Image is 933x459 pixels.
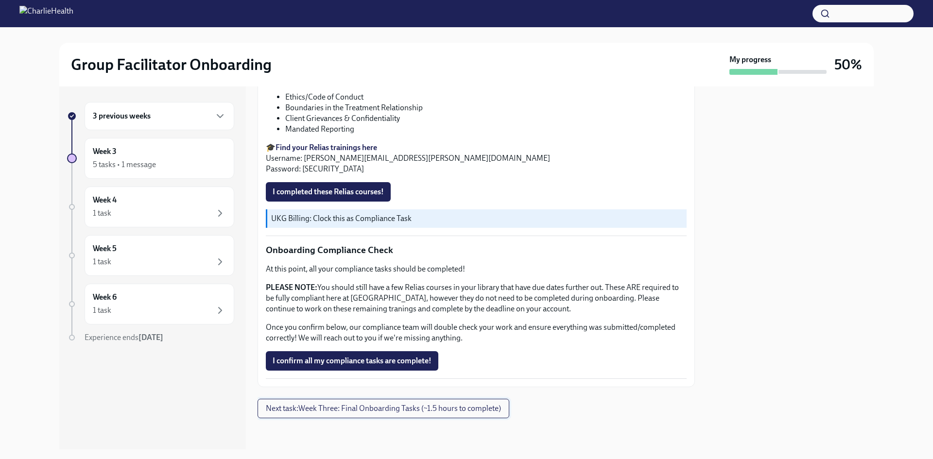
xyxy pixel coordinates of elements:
h3: 50% [834,56,862,73]
strong: My progress [729,54,771,65]
a: Find your Relias trainings here [276,143,377,152]
p: Once you confirm below, our compliance team will double check your work and ensure everything was... [266,322,687,343]
button: I completed these Relias courses! [266,182,391,202]
strong: [DATE] [138,333,163,342]
h6: Week 4 [93,195,117,205]
a: Week 51 task [67,235,234,276]
div: 5 tasks • 1 message [93,159,156,170]
button: I confirm all my compliance tasks are complete! [266,351,438,371]
div: 3 previous weeks [85,102,234,130]
li: Ethics/Code of Conduct [285,92,687,102]
button: Next task:Week Three: Final Onboarding Tasks (~1.5 hours to complete) [258,399,509,418]
span: Next task : Week Three: Final Onboarding Tasks (~1.5 hours to complete) [266,404,501,413]
h6: 3 previous weeks [93,111,151,121]
p: UKG Billing: Clock this as Compliance Task [271,213,683,224]
p: Onboarding Compliance Check [266,244,687,256]
img: CharlieHealth [19,6,73,21]
h6: Week 6 [93,292,117,303]
a: Week 35 tasks • 1 message [67,138,234,179]
span: I confirm all my compliance tasks are complete! [273,356,432,366]
a: Week 61 task [67,284,234,324]
li: Boundaries in the Treatment Relationship [285,102,687,113]
li: Client Grievances & Confidentiality [285,113,687,124]
li: Mandated Reporting [285,124,687,135]
div: 1 task [93,208,111,219]
span: I completed these Relias courses! [273,187,384,197]
h2: Group Facilitator Onboarding [71,55,272,74]
span: Experience ends [85,333,163,342]
p: At this point, all your compliance tasks should be completed! [266,264,687,274]
div: 1 task [93,305,111,316]
h6: Week 5 [93,243,117,254]
div: 1 task [93,256,111,267]
h6: Week 3 [93,146,117,157]
p: 🎓 Username: [PERSON_NAME][EMAIL_ADDRESS][PERSON_NAME][DOMAIN_NAME] Password: [SECURITY_DATA] [266,142,687,174]
p: You should still have a few Relias courses in your library that have due dates further out. These... [266,282,687,314]
a: Week 41 task [67,187,234,227]
strong: PLEASE NOTE: [266,283,317,292]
